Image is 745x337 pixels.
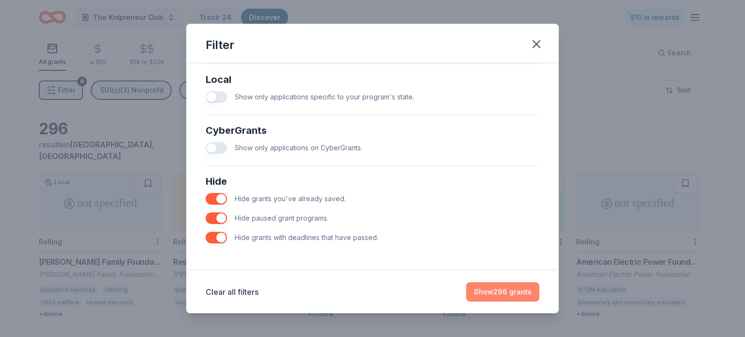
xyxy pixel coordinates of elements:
div: Local [206,72,539,87]
span: Hide grants you've already saved. [235,194,346,203]
button: Clear all filters [206,286,259,298]
button: Show296 grants [466,282,539,302]
span: Hide grants with deadlines that have passed. [235,233,378,241]
div: Hide [206,174,539,189]
span: Hide paused grant programs. [235,214,328,222]
span: Show only applications specific to your program's state. [235,93,414,101]
div: Filter [206,37,234,53]
div: CyberGrants [206,123,539,138]
span: Show only applications on CyberGrants. [235,144,362,152]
